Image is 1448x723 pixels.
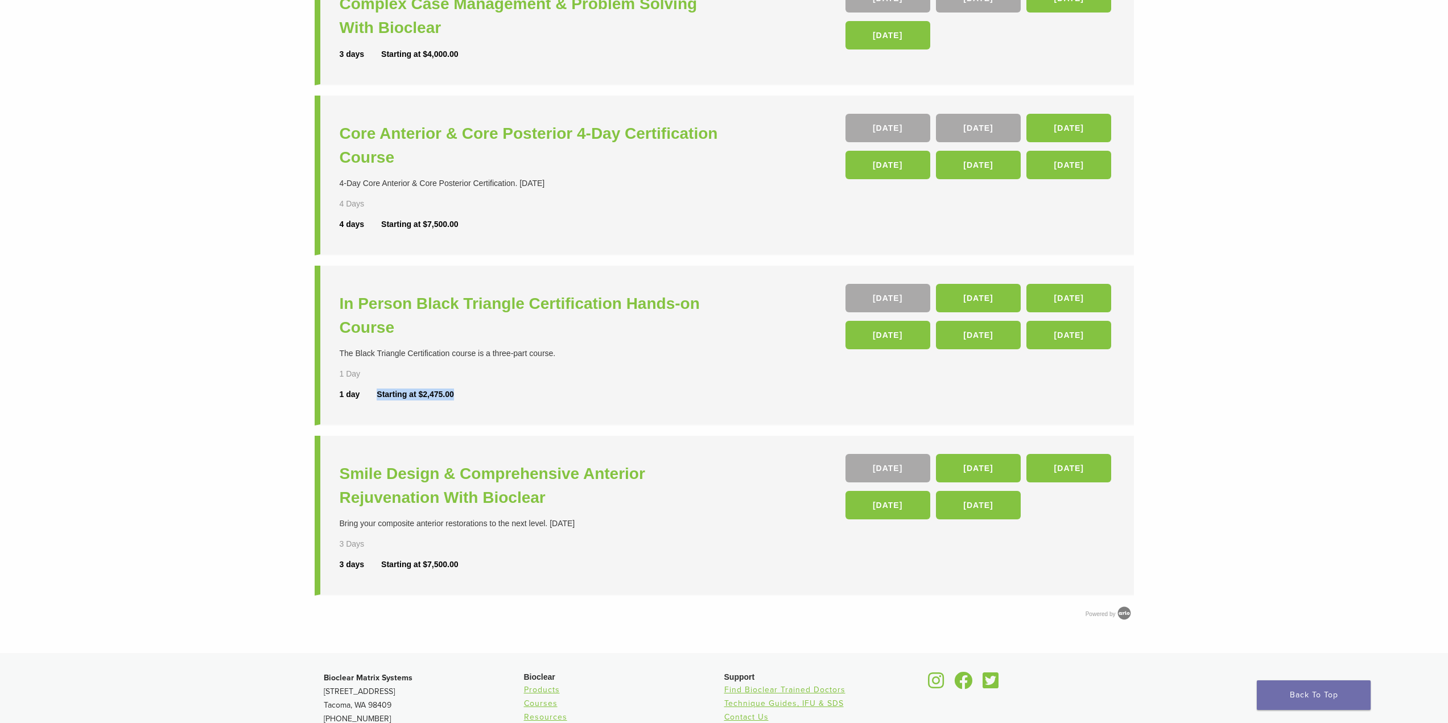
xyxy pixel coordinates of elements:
[925,679,948,690] a: Bioclear
[724,672,755,681] span: Support
[724,712,769,722] a: Contact Us
[1257,680,1371,710] a: Back To Top
[340,48,382,60] div: 3 days
[1026,284,1111,312] a: [DATE]
[936,491,1021,519] a: [DATE]
[340,462,727,510] a: Smile Design & Comprehensive Anterior Rejuvenation With Bioclear
[1026,454,1111,482] a: [DATE]
[845,284,1115,355] div: , , , , ,
[524,712,567,722] a: Resources
[524,672,555,681] span: Bioclear
[340,292,727,340] a: In Person Black Triangle Certification Hands-on Course
[936,454,1021,482] a: [DATE]
[845,454,930,482] a: [DATE]
[340,368,398,380] div: 1 Day
[340,348,727,360] div: The Black Triangle Certification course is a three-part course.
[845,21,930,49] a: [DATE]
[381,48,458,60] div: Starting at $4,000.00
[1086,611,1134,617] a: Powered by
[845,114,930,142] a: [DATE]
[936,284,1021,312] a: [DATE]
[340,177,727,189] div: 4-Day Core Anterior & Core Posterior Certification. [DATE]
[936,321,1021,349] a: [DATE]
[340,518,727,530] div: Bring your composite anterior restorations to the next level. [DATE]
[524,685,560,695] a: Products
[845,454,1115,525] div: , , , ,
[979,679,1003,690] a: Bioclear
[524,699,558,708] a: Courses
[340,198,398,210] div: 4 Days
[845,284,930,312] a: [DATE]
[340,389,377,400] div: 1 day
[845,151,930,179] a: [DATE]
[1116,605,1133,622] img: Arlo training & Event Software
[340,559,382,571] div: 3 days
[724,699,844,708] a: Technique Guides, IFU & SDS
[936,151,1021,179] a: [DATE]
[1026,114,1111,142] a: [DATE]
[724,685,845,695] a: Find Bioclear Trained Doctors
[936,114,1021,142] a: [DATE]
[1026,151,1111,179] a: [DATE]
[340,538,398,550] div: 3 Days
[340,122,727,170] a: Core Anterior & Core Posterior 4-Day Certification Course
[845,114,1115,185] div: , , , , ,
[845,321,930,349] a: [DATE]
[381,559,458,571] div: Starting at $7,500.00
[951,679,977,690] a: Bioclear
[324,673,412,683] strong: Bioclear Matrix Systems
[340,218,382,230] div: 4 days
[1026,321,1111,349] a: [DATE]
[377,389,453,400] div: Starting at $2,475.00
[381,218,458,230] div: Starting at $7,500.00
[845,491,930,519] a: [DATE]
